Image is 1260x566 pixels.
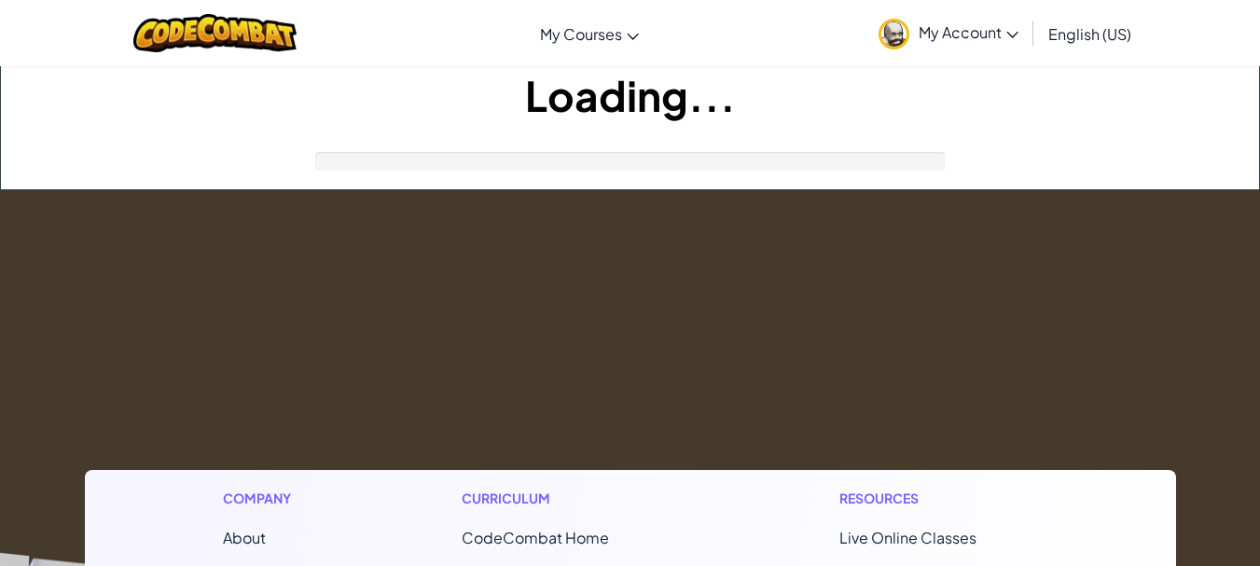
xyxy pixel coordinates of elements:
img: avatar [879,19,909,49]
h1: Loading... [1,66,1259,124]
a: Live Online Classes [839,528,976,547]
a: English (US) [1039,8,1141,59]
a: My Account [869,4,1028,62]
h1: Curriculum [462,489,687,508]
span: CodeCombat Home [462,528,609,547]
span: English (US) [1048,24,1131,44]
img: CodeCombat logo [133,14,297,52]
a: My Courses [531,8,648,59]
span: My Courses [540,24,622,44]
a: About [223,528,266,547]
h1: Resources [839,489,1038,508]
span: My Account [919,22,1018,42]
h1: Company [223,489,310,508]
